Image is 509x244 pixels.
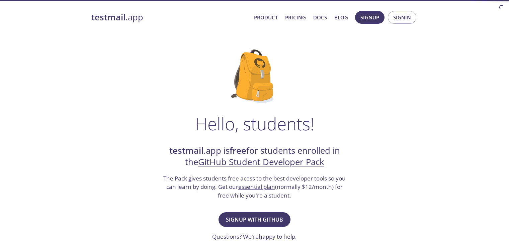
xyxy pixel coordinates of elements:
[163,145,347,168] h2: .app is for students enrolled in the
[388,11,416,24] button: Signin
[259,233,295,240] a: happy to help
[238,183,275,191] a: essential plan
[393,13,411,22] span: Signin
[360,13,379,22] span: Signup
[230,145,246,156] strong: free
[231,49,278,103] img: github-student-backpack.png
[212,232,297,241] h3: Questions? We're .
[195,114,314,134] h1: Hello, students!
[254,13,278,22] a: Product
[169,145,203,156] strong: testmail
[163,174,347,200] h3: The Pack gives students free acess to the best developer tools so you can learn by doing. Get our...
[334,13,348,22] a: Blog
[91,11,125,23] strong: testmail
[226,215,283,224] span: Signup with GitHub
[91,12,249,23] a: testmail.app
[355,11,385,24] button: Signup
[313,13,327,22] a: Docs
[285,13,306,22] a: Pricing
[198,156,324,168] a: GitHub Student Developer Pack
[219,212,290,227] button: Signup with GitHub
